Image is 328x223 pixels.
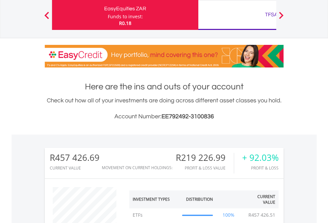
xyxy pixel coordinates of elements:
div: + 92.03% [242,153,279,163]
div: Check out how all of your investments are doing across different asset classes you hold. [45,96,284,121]
td: ETFs [129,208,179,222]
td: R457 426.51 [245,208,279,222]
span: R0.18 [119,20,131,26]
h1: Here are the ins and outs of your account [45,81,284,93]
th: Current Value [241,190,279,208]
div: Funds to invest: [108,13,143,20]
span: EE792492-3100836 [162,113,214,120]
h3: Account Number: [45,112,284,121]
img: EasyCredit Promotion Banner [45,45,284,67]
div: Profit & Loss Value [176,166,234,170]
div: R219 226.99 [176,153,234,163]
div: Movement on Current Holdings: [102,166,172,170]
th: Investment Types [129,190,179,208]
div: CURRENT VALUE [50,166,99,170]
div: Profit & Loss [242,166,279,170]
div: Distribution [186,196,213,202]
div: R457 426.69 [50,153,99,163]
div: EasyEquities ZAR [56,4,194,13]
td: 100% [216,208,241,222]
button: Next [275,15,288,22]
button: Previous [40,15,53,22]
